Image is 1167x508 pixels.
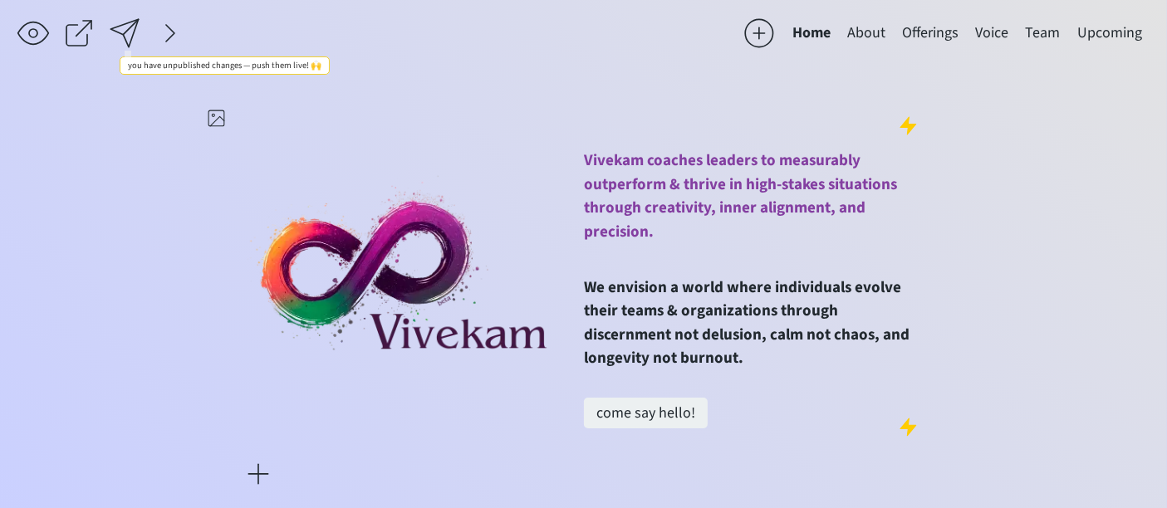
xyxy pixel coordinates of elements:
[584,276,910,370] span: We envision a world where individuals evolve their teams & organizations through discernment not ...
[894,17,967,50] button: Offerings
[967,17,1017,50] button: Voice
[1017,17,1069,50] button: Team
[584,149,897,243] span: Vivekam coaches leaders to measurably outperform & thrive in high-stakes situations through creat...
[1069,17,1150,50] button: Upcoming
[120,57,329,75] div: you have unpublished changes — push them live! 🙌
[584,398,708,428] a: come say hello!
[248,171,584,409] img: Transparent%20background%204.webp
[784,17,839,50] button: Home
[839,17,894,50] button: About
